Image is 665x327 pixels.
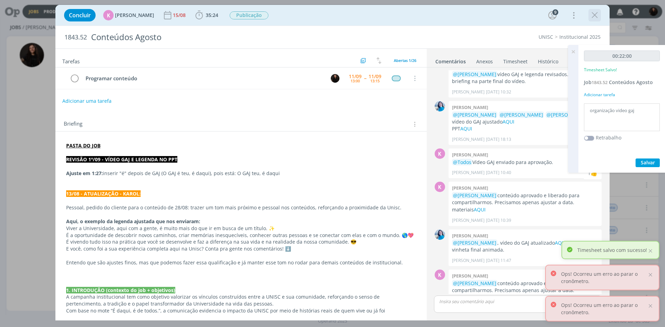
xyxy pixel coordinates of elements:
[452,217,485,224] p: [PERSON_NAME]
[370,79,380,83] div: 13:15
[435,229,445,240] img: E
[453,159,471,165] span: @Todos
[588,170,591,177] div: 1
[452,111,598,126] p: , vídeo do GAJ ajustado
[351,79,360,83] div: 13:00
[103,10,114,20] div: K
[66,204,416,211] p: Pessoal, pedido do cliente para o conteúdo de 28/08: trazer um tom mais próximo e pessoal nos con...
[453,239,496,246] span: @[PERSON_NAME]
[435,101,445,111] img: E
[592,79,608,85] span: 1843.52
[486,170,511,176] span: [DATE] 10:40
[452,159,598,166] p: Vídeo GAJ enviado para aprovação.
[194,10,220,21] button: 35:24
[561,301,647,316] p: Ops! Ocorreu um erro ao parar o cronômetro.
[62,95,112,107] button: Adicionar uma tarefa
[435,148,445,159] div: K
[538,55,559,65] a: Histórico
[64,34,87,41] span: 1843.52
[66,245,416,252] p: E você, como foi a sua experiência completa aqui na Unisc? Conta pra gente nos comentários! ⬇️
[555,239,567,246] a: AQUI
[331,74,339,83] img: S
[452,273,488,279] b: [PERSON_NAME]
[547,111,590,118] span: @[PERSON_NAME]
[394,58,416,63] span: Abertas 1/26
[66,170,103,176] strong: Ajuste em 1:27:
[452,257,485,264] p: [PERSON_NAME]
[435,270,445,280] div: K
[88,29,374,46] div: Conteúdos Agosto
[349,74,362,79] div: 11/09
[577,246,647,254] p: Timesheet salvo com sucesso!
[66,225,416,232] p: Viver a Universidade, aqui com a gente, é muito mais do que ir em busca de um título. ✨
[452,89,485,95] p: [PERSON_NAME]
[452,136,485,143] p: [PERSON_NAME]
[103,10,154,20] button: K[PERSON_NAME]
[486,257,511,264] span: [DATE] 11:47
[330,73,340,83] button: S
[55,5,610,320] div: dialog
[452,280,598,301] p: conteúdo aprovado e liberado para compartilharmos. Precisamos apenas ajustar a data. materiais , PPT
[452,185,488,191] b: [PERSON_NAME]
[66,218,200,225] strong: Aqui, o exemplo da legenda ajustada que nos enviaram:
[66,287,175,293] strong: 1. INTRODUÇÃO (contexto do job + objetivos)
[82,74,324,83] div: Programar conteúdo
[206,12,218,18] span: 35:24
[559,34,601,40] a: Institucional 2025
[609,79,653,85] span: Conteúdos Agosto
[636,158,660,167] button: Salvar
[452,104,488,110] b: [PERSON_NAME]
[66,156,177,163] strong: REVISÃO 1º/09 - VÍDEO GAJ E LEGENDA NO PPT
[229,11,269,20] button: Publicação
[584,79,653,85] a: Job1843.52Conteúdos Agosto
[66,259,416,266] p: Entendo que são ajustes finos, mas que podemos fazer essa qualificação e já manter esse tom no ro...
[497,294,508,300] a: AQUI
[173,13,187,18] div: 15/08
[452,152,488,158] b: [PERSON_NAME]
[486,217,511,224] span: [DATE] 10:39
[641,159,655,166] span: Salvar
[66,232,416,239] p: É a oportunidade de descobrir novos caminhos, criar memórias inesquecíveis, conhecer outras pesso...
[230,11,268,19] span: Publicação
[66,142,100,149] a: PASTA DO JOB
[503,118,514,125] a: AQUI
[64,9,96,21] button: Concluir
[591,169,597,177] div: Elisa Simon
[539,34,553,40] a: UNISC
[62,56,80,65] span: Tarefas
[552,9,558,15] div: 9
[453,280,496,287] span: @[PERSON_NAME]
[561,270,647,285] p: Ops! Ocorreu um erro ao parar o cronômetro.
[476,58,493,65] div: Anexos
[69,12,91,18] span: Concluir
[64,120,82,129] span: Briefing
[66,293,416,307] p: A campanha institucional tem como objetivo valorizar os vínculos construídos entre a UNISC e sua ...
[460,125,472,132] a: AQUI
[452,192,598,213] p: conteúdo aprovado e liberado para compartilharmos. Precisamos apenas ajustar a data. materiais
[66,307,416,321] p: Com base no mote “É daqui, é de todos.”, a comunicação evidencia o impacto da UNISC por meio de h...
[435,55,466,65] a: Comentários
[376,57,381,64] img: arrow-down-up.svg
[435,182,445,192] div: K
[369,74,381,79] div: 11/09
[584,92,660,98] div: Adicionar tarefa
[486,136,511,143] span: [DATE] 18:13
[584,67,617,73] p: Timesheet Salvo!
[500,111,543,118] span: @[PERSON_NAME]
[453,71,496,78] span: @[PERSON_NAME]
[452,233,488,239] b: [PERSON_NAME]
[115,13,154,18] span: [PERSON_NAME]
[452,64,598,85] p: vídeo GAJ e legenda revisados. Ajuste no briefing na parte final do vídeo.
[364,76,366,81] span: --
[486,89,511,95] span: [DATE] 10:32
[452,125,598,132] p: PPT
[596,134,621,141] label: Retrabalho
[66,238,416,245] p: É vivendo tudo isso na prática que você se desenvolve e faz a diferença na sua vida e na realidad...
[453,192,496,199] span: @[PERSON_NAME]
[503,55,528,65] a: Timesheet
[452,239,598,254] p: , vídeo do GAJ atualizado com a vinheta final animada.
[474,294,486,300] a: AQUI
[66,190,141,197] strong: 13/08 - ATUALIZAÇÃO - KAROL:
[453,111,496,118] span: @[PERSON_NAME]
